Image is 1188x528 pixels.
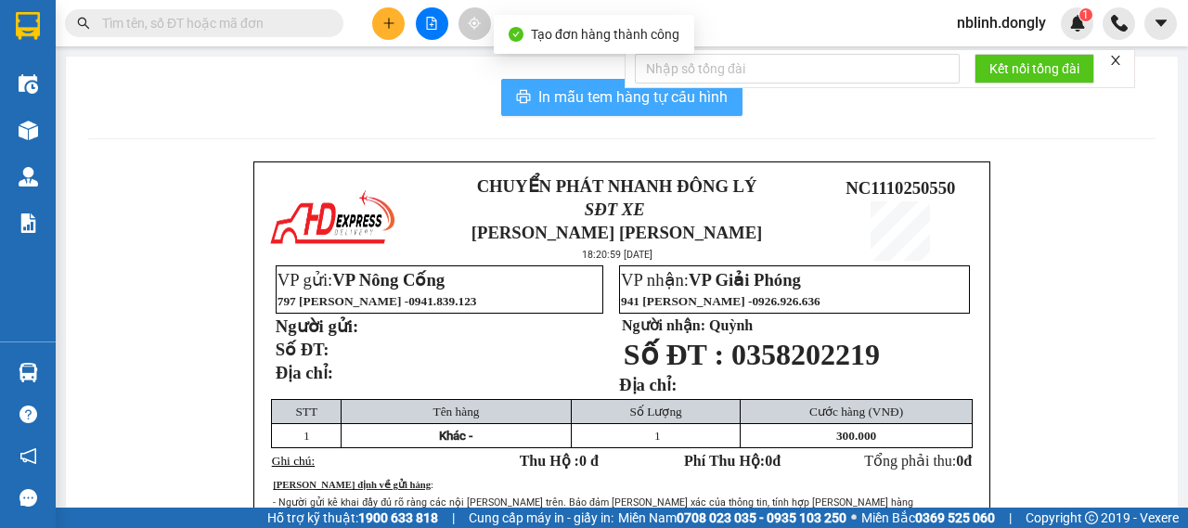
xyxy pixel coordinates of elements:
strong: Người nhận: [622,317,705,333]
button: printerIn mẫu tem hàng tự cấu hình [501,79,742,116]
sup: 1 [1079,8,1092,21]
strong: Địa chỉ: [619,375,677,394]
strong: Thu Hộ : [520,453,599,469]
span: Cước hàng (VNĐ) [809,405,903,419]
strong: 0369 525 060 [915,510,995,525]
span: - Người gửi kê khai đầy đủ rõ ràng các nội [PERSON_NAME] trên. Bảo đảm [PERSON_NAME] xác của thôn... [273,496,913,523]
span: notification [19,447,37,465]
img: icon-new-feature [1069,15,1086,32]
img: warehouse-icon [19,74,38,94]
span: search [77,17,90,30]
span: VP gửi: [278,270,445,290]
input: Nhập số tổng đài [635,54,960,84]
span: VP nhận: [621,270,801,290]
img: logo [267,187,397,251]
span: Miền Bắc [861,508,995,528]
span: 941 [PERSON_NAME] - [621,294,820,308]
span: đ [963,453,972,469]
span: 1 [303,429,310,443]
strong: Số ĐT: [276,340,329,359]
span: 0358202219 [731,338,880,371]
img: phone-icon [1111,15,1128,32]
img: warehouse-icon [19,363,38,382]
span: nblinh.dongly [942,11,1061,34]
strong: Người gửi: [276,316,358,336]
span: [PERSON_NAME] định về gửi hàng [273,480,431,490]
span: copyright [1085,511,1098,524]
span: VP Giải Phóng [689,270,801,290]
span: plus [382,17,395,30]
span: Miền Nam [618,508,846,528]
strong: Phí Thu Hộ: đ [684,453,781,469]
span: close [1109,54,1122,67]
span: 0941.839.123 [408,294,476,308]
input: Tìm tên, số ĐT hoặc mã đơn [102,13,321,33]
span: Khác - [439,429,473,443]
span: 797 [PERSON_NAME] - [278,294,477,308]
span: 0926.926.636 [752,294,820,308]
span: NC1110250550 [846,178,955,198]
span: Số ĐT : [624,338,724,371]
span: SĐT XE [585,200,645,219]
strong: 0708 023 035 - 0935 103 250 [677,510,846,525]
span: Tạo đơn hàng thành công [531,27,679,42]
img: solution-icon [19,213,38,233]
span: : [431,480,433,490]
span: 1 [1082,8,1089,21]
button: caret-down [1144,7,1177,40]
span: Tổng phải thu: [864,453,972,469]
span: message [19,489,37,507]
span: VP Nông Cống [332,270,445,290]
span: printer [516,89,531,107]
span: caret-down [1153,15,1169,32]
span: 0 đ [579,453,599,469]
img: logo-vxr [16,12,40,40]
span: 300.000 [836,429,876,443]
strong: CHUYỂN PHÁT NHANH ĐÔNG LÝ [477,176,757,196]
span: In mẫu tem hàng tự cấu hình [538,85,728,109]
span: | [1009,508,1012,528]
span: STT [295,405,317,419]
span: | [452,508,455,528]
strong: Địa chỉ: [276,363,333,382]
span: 0 [765,453,772,469]
span: Quỳnh [709,317,753,333]
span: Cung cấp máy in - giấy in: [469,508,613,528]
button: Kết nối tổng đài [975,54,1094,84]
button: aim [458,7,491,40]
span: 18:20:59 [DATE] [582,249,652,261]
span: check-circle [509,27,523,42]
button: file-add [416,7,448,40]
span: ⚪️ [851,514,857,522]
span: 0 [956,453,963,469]
span: Tên hàng [433,405,480,419]
span: file-add [425,17,438,30]
span: Ghi chú: [272,454,315,468]
img: warehouse-icon [19,167,38,187]
span: question-circle [19,406,37,423]
span: aim [468,17,481,30]
strong: 1900 633 818 [358,510,438,525]
strong: [PERSON_NAME] [PERSON_NAME] [471,223,763,242]
span: Kết nối tổng đài [989,58,1079,79]
span: Hỗ trợ kỹ thuật: [267,508,438,528]
img: warehouse-icon [19,121,38,140]
span: Số Lượng [630,405,682,419]
span: 1 [654,429,661,443]
button: plus [372,7,405,40]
